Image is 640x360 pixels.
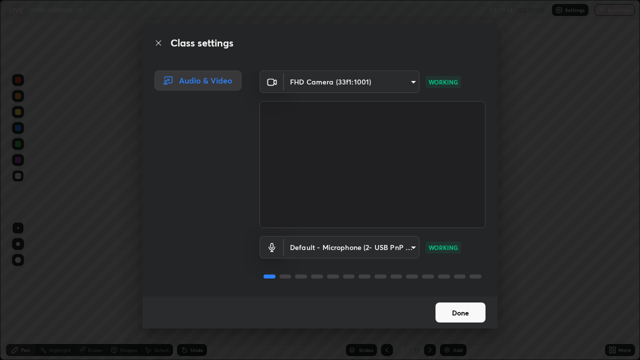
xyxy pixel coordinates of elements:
h2: Class settings [170,35,233,50]
p: WORKING [428,77,458,86]
div: FHD Camera (33f1:1001) [284,70,419,93]
p: WORKING [428,243,458,252]
div: FHD Camera (33f1:1001) [284,236,419,258]
button: Done [435,302,485,322]
div: Audio & Video [154,70,241,90]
